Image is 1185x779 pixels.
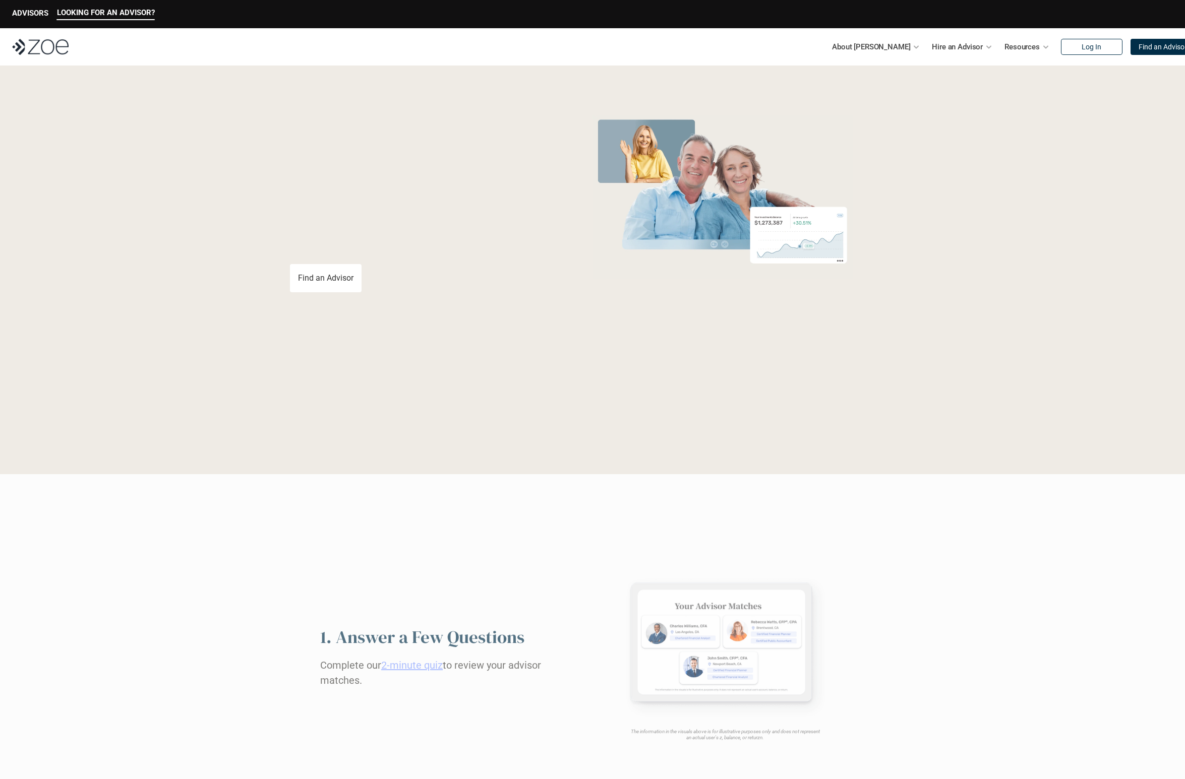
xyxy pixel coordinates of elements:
[631,729,820,734] em: The information in the visuals above is for illustrative purposes only and does not represent
[298,273,353,283] p: Find an Advisor
[582,285,862,290] em: The information in the visuals above is for illustrative purposes only and does not represent an ...
[290,228,550,252] p: You deserve an advisor you can trust. [PERSON_NAME], hire, and invest with vetted, fiduciary, fin...
[320,658,562,688] h2: Complete our to review your advisor matches.
[290,111,514,150] span: Grow Your Wealth
[832,39,910,54] p: About [PERSON_NAME]
[1061,39,1122,55] a: Log In
[1004,39,1040,54] p: Resources
[57,8,155,17] p: LOOKING FOR AN ADVISOR?
[686,735,764,740] em: an actual user's z, balance, or returzn.
[290,264,362,292] a: Find an Advisor
[932,39,983,54] p: Hire an Advisor
[381,659,443,671] a: 2-minute quiz
[12,9,48,18] p: ADVISORS
[1082,43,1101,51] p: Log In
[320,626,524,647] h2: 1. Answer a Few Questions
[24,396,1161,426] p: Loremipsum: *DolOrsi Ametconsecte adi Eli Seddoeius tem inc utlaboreet. Dol 3249 MagNaal Enimadmi...
[290,145,494,218] span: with a Financial Advisor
